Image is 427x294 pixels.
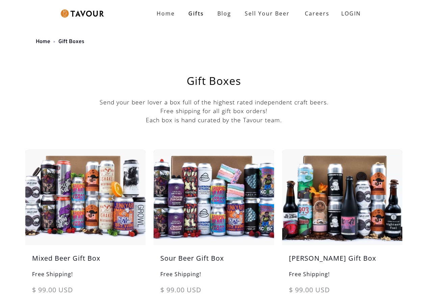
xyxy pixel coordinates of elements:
[335,7,368,20] a: LOGIN
[154,270,274,285] h6: Free Shipping!
[25,270,145,285] h6: Free Shipping!
[36,38,50,45] a: Home
[305,7,329,20] strong: Careers
[157,10,175,17] strong: Home
[58,38,84,45] a: Gift Boxes
[282,253,402,270] h5: [PERSON_NAME] Gift Box
[182,7,211,20] a: Gifts
[296,4,335,23] a: Careers
[25,98,402,124] p: Send your beer lover a box full of the highest rated independent craft beers. Free shipping for a...
[238,7,296,20] a: Sell Your Beer
[42,75,385,86] h1: Gift Boxes
[25,253,145,270] h5: Mixed Beer Gift Box
[282,270,402,285] h6: Free Shipping!
[150,7,182,20] a: Home
[211,7,238,20] a: Blog
[154,253,274,270] h5: Sour Beer Gift Box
